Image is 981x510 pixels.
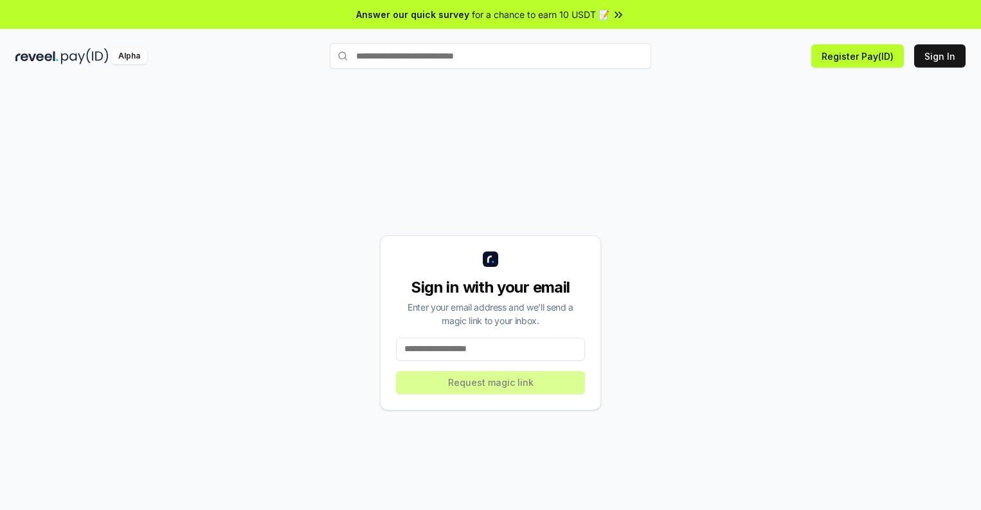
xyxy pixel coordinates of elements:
img: reveel_dark [15,48,59,64]
img: logo_small [483,251,498,267]
button: Sign In [914,44,966,68]
img: pay_id [61,48,109,64]
div: Alpha [111,48,147,64]
div: Sign in with your email [396,277,585,298]
button: Register Pay(ID) [811,44,904,68]
span: for a chance to earn 10 USDT 📝 [472,8,609,21]
div: Enter your email address and we’ll send a magic link to your inbox. [396,300,585,327]
span: Answer our quick survey [356,8,469,21]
